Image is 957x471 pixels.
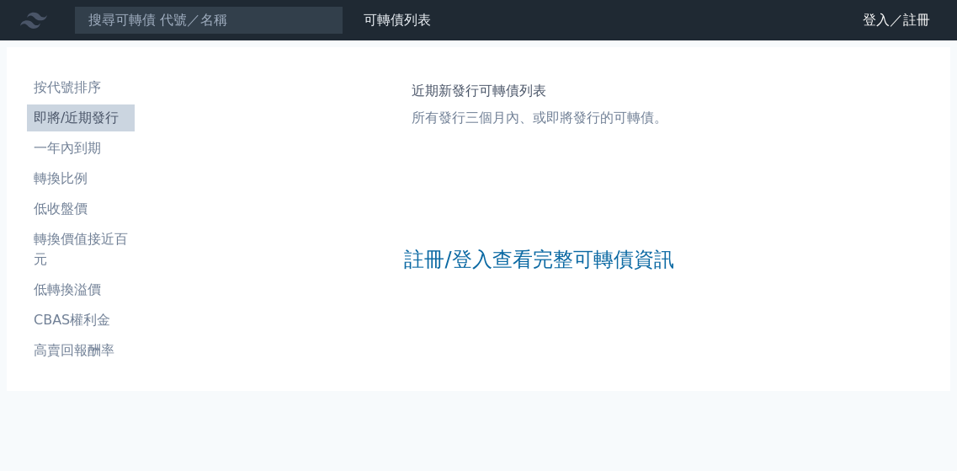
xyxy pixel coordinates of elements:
a: 可轉債列表 [364,12,431,28]
input: 搜尋可轉債 代號／名稱 [74,6,343,35]
li: 按代號排序 [27,78,135,98]
a: 低轉換溢價 [27,276,135,303]
li: CBAS權利金 [27,310,135,330]
p: 所有發行三個月內、或即將發行的可轉債。 [412,108,667,128]
li: 轉換價值接近百元 [27,229,135,270]
a: 即將/近期發行 [27,104,135,131]
a: CBAS權利金 [27,307,135,334]
a: 低收盤價 [27,195,135,222]
h1: 近期新發行可轉債列表 [412,81,667,101]
li: 轉換比例 [27,169,135,189]
a: 轉換比例 [27,165,135,192]
li: 高賣回報酬率 [27,340,135,361]
a: 按代號排序 [27,74,135,101]
li: 即將/近期發行 [27,108,135,128]
a: 一年內到期 [27,135,135,162]
li: 一年內到期 [27,138,135,158]
a: 註冊/登入查看完整可轉債資訊 [404,246,673,273]
li: 低轉換溢價 [27,280,135,300]
a: 登入／註冊 [849,7,944,34]
li: 低收盤價 [27,199,135,219]
a: 轉換價值接近百元 [27,226,135,273]
a: 高賣回報酬率 [27,337,135,364]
